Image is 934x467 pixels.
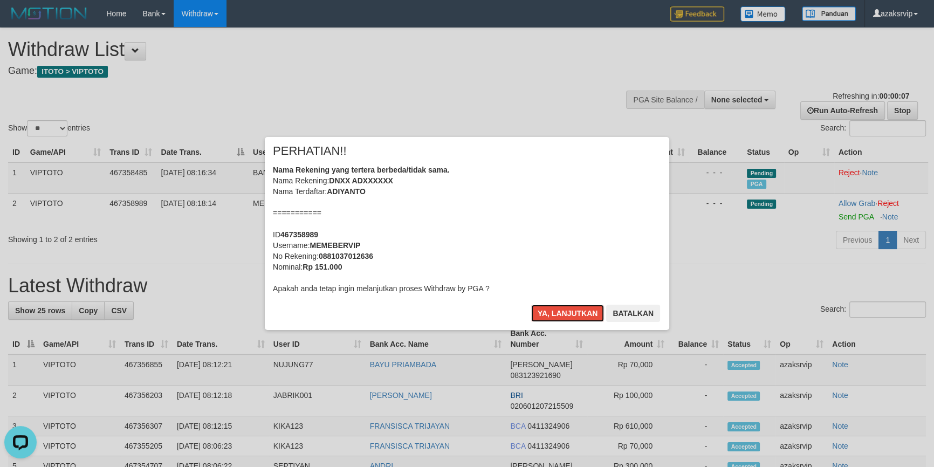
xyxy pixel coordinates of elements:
b: Rp 151.000 [303,263,342,271]
b: MEMEBERVIP [310,241,360,250]
button: Batalkan [606,305,660,322]
b: 467358989 [280,230,318,239]
b: ADIYANTO [327,187,366,196]
div: Nama Rekening: Nama Terdaftar: =========== ID Username: No Rekening: Nominal: Apakah anda tetap i... [273,164,661,294]
b: Nama Rekening yang tertera berbeda/tidak sama. [273,166,450,174]
span: PERHATIAN!! [273,146,347,156]
b: 0881037012636 [319,252,373,260]
button: Open LiveChat chat widget [4,4,37,37]
button: Ya, lanjutkan [531,305,605,322]
b: DNXX ADXXXXXX [329,176,393,185]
